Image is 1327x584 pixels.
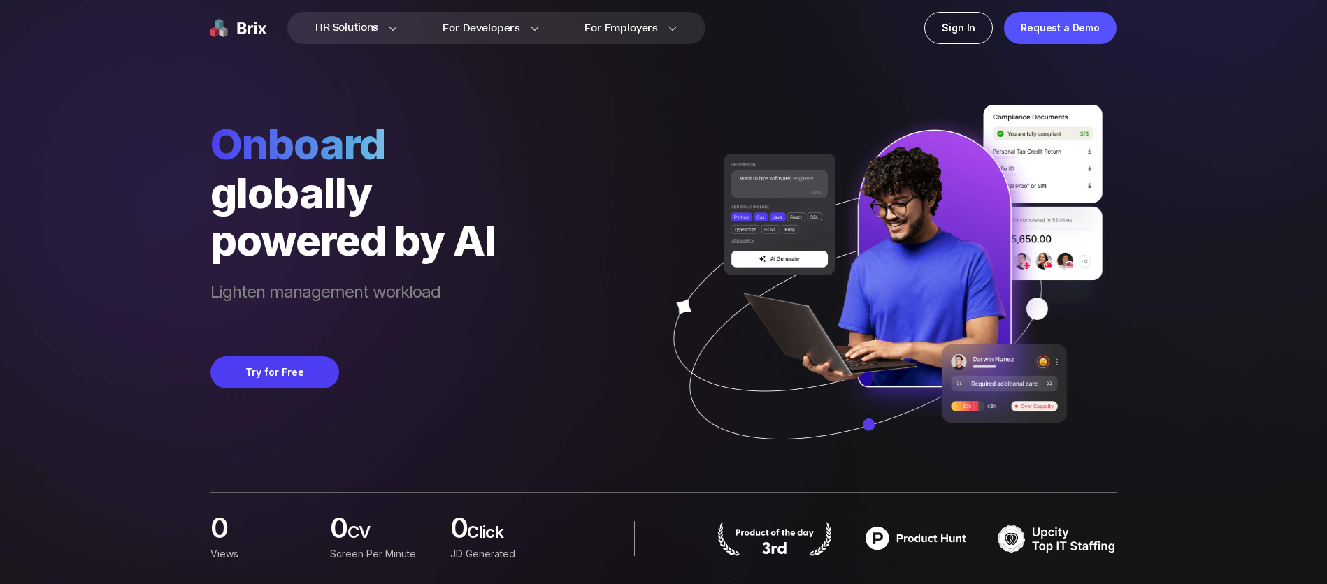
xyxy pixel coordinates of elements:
button: Try for Free [210,356,339,388]
span: 0 [330,516,347,543]
img: product hunt badge [856,521,975,556]
img: TOP IT STAFFING [998,521,1117,556]
a: Request a Demo [1004,12,1117,44]
span: 0 [450,516,467,543]
span: For Employers [584,21,658,36]
a: Sign In [924,12,993,44]
span: Click [467,521,553,549]
span: HR Solutions [315,17,378,39]
span: Lighten management workload [210,281,496,328]
div: powered by AI [210,217,496,264]
div: Views [210,546,313,562]
div: JD Generated [450,546,553,562]
div: screen per minute [330,546,433,562]
span: Onboard [210,119,496,169]
img: ai generate [648,105,1117,481]
img: product hunt badge [715,521,834,556]
span: For Developers [443,21,520,36]
span: CV [347,521,433,549]
div: globally [210,169,496,217]
span: 0 [210,516,227,539]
